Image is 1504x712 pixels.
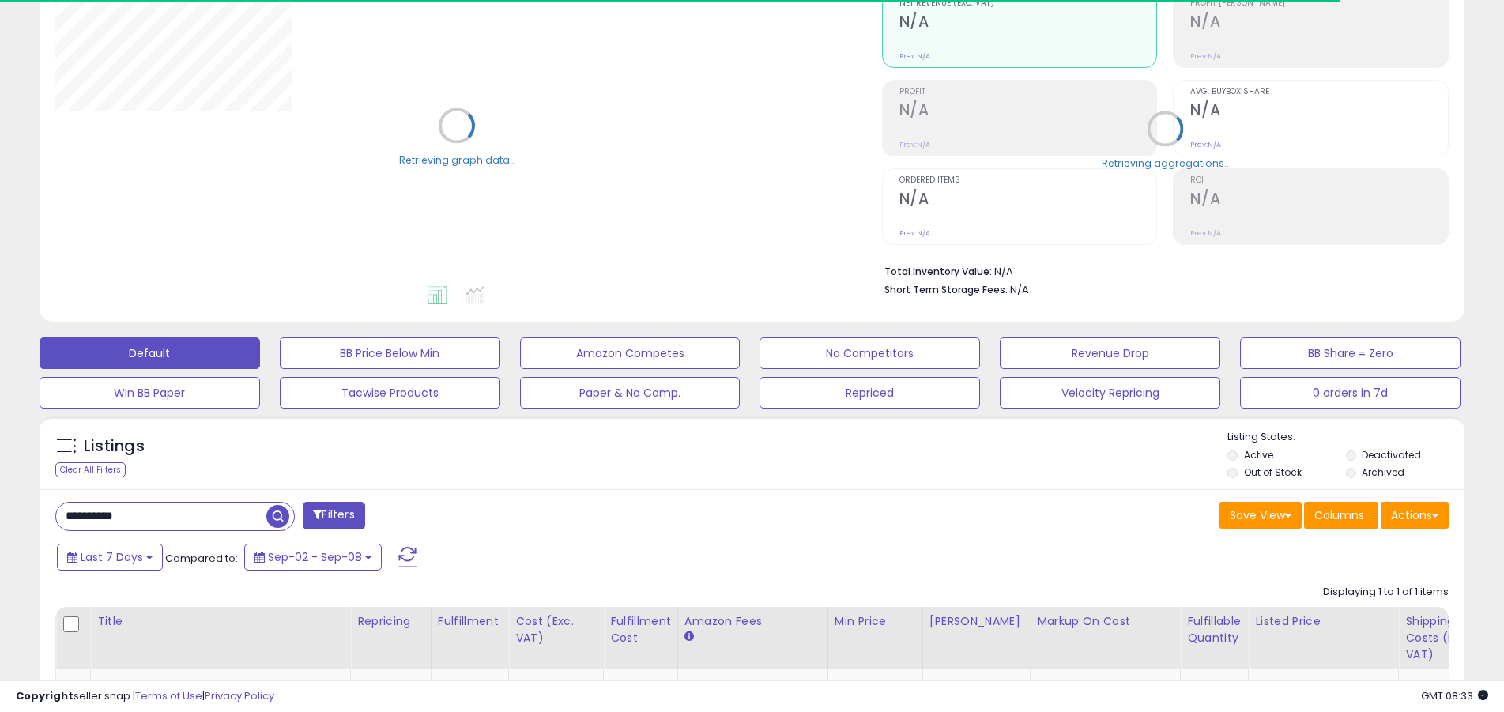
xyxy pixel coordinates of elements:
[610,613,671,646] div: Fulfillment Cost
[1219,502,1302,529] button: Save View
[438,613,502,630] div: Fulfillment
[760,337,980,369] button: No Competitors
[244,544,382,571] button: Sep-02 - Sep-08
[1102,156,1229,170] div: Retrieving aggregations..
[929,613,1023,630] div: [PERSON_NAME]
[84,435,145,458] h5: Listings
[1304,502,1378,529] button: Columns
[1421,688,1488,703] span: 2025-09-16 08:33 GMT
[40,377,260,409] button: WIn BB Paper
[760,377,980,409] button: Repriced
[1031,607,1181,669] th: The percentage added to the cost of goods (COGS) that forms the calculator for Min & Max prices.
[97,613,344,630] div: Title
[1227,430,1464,445] p: Listing States:
[357,613,424,630] div: Repricing
[1323,585,1449,600] div: Displaying 1 to 1 of 1 items
[1187,613,1242,646] div: Fulfillable Quantity
[1255,613,1392,630] div: Listed Price
[1244,465,1302,479] label: Out of Stock
[1381,502,1449,529] button: Actions
[684,613,821,630] div: Amazon Fees
[280,337,500,369] button: BB Price Below Min
[16,689,274,704] div: seller snap | |
[205,688,274,703] a: Privacy Policy
[1037,613,1174,630] div: Markup on Cost
[57,544,163,571] button: Last 7 Days
[835,613,916,630] div: Min Price
[280,377,500,409] button: Tacwise Products
[399,153,515,167] div: Retrieving graph data..
[515,613,597,646] div: Cost (Exc. VAT)
[55,462,126,477] div: Clear All Filters
[165,551,238,566] span: Compared to:
[1362,465,1404,479] label: Archived
[16,688,74,703] strong: Copyright
[520,377,741,409] button: Paper & No Comp.
[303,502,364,529] button: Filters
[268,549,362,565] span: Sep-02 - Sep-08
[520,337,741,369] button: Amazon Competes
[1362,448,1421,461] label: Deactivated
[1244,448,1273,461] label: Active
[81,549,143,565] span: Last 7 Days
[1240,337,1461,369] button: BB Share = Zero
[1314,507,1364,523] span: Columns
[1405,613,1487,663] div: Shipping Costs (Exc. VAT)
[1000,337,1220,369] button: Revenue Drop
[135,688,202,703] a: Terms of Use
[684,630,694,644] small: Amazon Fees.
[40,337,260,369] button: Default
[1240,377,1461,409] button: 0 orders in 7d
[1000,377,1220,409] button: Velocity Repricing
